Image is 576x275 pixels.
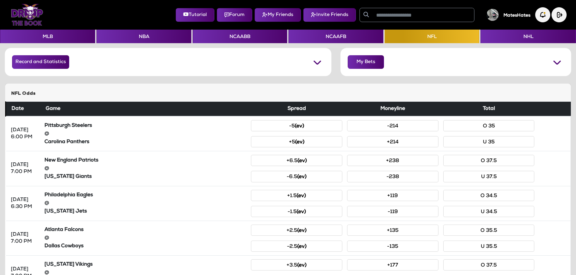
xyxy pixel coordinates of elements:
[385,30,479,43] button: NFL
[44,123,92,128] strong: Pittsburgh Steelers
[443,190,535,201] button: O 34.5
[193,30,287,43] button: NCAABB
[44,158,98,163] strong: New England Patriots
[347,225,438,236] button: +135
[44,165,246,172] div: @
[443,225,535,236] button: O 35.5
[44,235,246,241] div: @
[11,91,565,97] h5: NFL Odds
[96,30,191,43] button: NBA
[297,174,307,180] small: (ev)
[443,259,535,270] button: O 37.5
[251,136,342,147] button: +5(ev)
[345,102,441,117] th: Moneyline
[11,197,37,210] div: [DATE] 6:30 PM
[251,225,342,236] button: +2.5(ev)
[443,171,535,182] button: U 37.5
[298,158,307,164] small: (ev)
[44,227,83,232] strong: Atlanta Falcons
[44,244,83,249] strong: Dallas Cowboys
[297,263,307,268] small: (ev)
[11,161,37,175] div: [DATE] 7:00 PM
[347,136,438,147] button: +214
[217,8,252,22] button: Forum
[44,193,93,198] strong: Philadelphia Eagles
[347,206,438,217] button: -119
[443,241,535,252] button: U 35.5
[297,209,306,215] small: (ev)
[443,155,535,166] button: O 37.5
[303,8,356,22] button: Invite Friends
[249,102,345,117] th: Spread
[11,127,37,141] div: [DATE] 6:00 PM
[44,174,92,179] strong: [US_STATE] Giants
[347,190,438,201] button: +119
[42,102,249,117] th: Game
[44,262,93,267] strong: [US_STATE] Vikings
[251,206,342,217] button: -1.5(ev)
[251,190,342,201] button: +1.5(ev)
[347,241,438,252] button: -135
[12,55,69,69] button: Record and Statistics
[44,200,246,207] div: @
[251,155,342,166] button: +6.5(ev)
[295,124,304,129] small: (ev)
[443,136,535,147] button: U 35
[443,120,535,131] button: O 35
[6,102,42,117] th: Date
[297,244,307,249] small: (ev)
[295,140,304,145] small: (ev)
[44,130,246,137] div: @
[297,228,307,233] small: (ev)
[347,155,438,166] button: +238
[251,120,342,131] button: -5(ev)
[348,55,384,69] button: My Bets
[487,9,499,21] img: User
[347,171,438,182] button: -238
[11,231,37,245] div: [DATE] 7:00 PM
[347,259,438,270] button: +177
[347,120,438,131] button: -214
[503,13,530,18] h5: MatesHates
[11,4,43,26] img: Logo
[176,8,214,22] button: Tutorial
[288,30,383,43] button: NCAAFB
[251,241,342,252] button: -2.5(ev)
[480,30,576,43] button: NHL
[44,139,89,145] strong: Carolina Panthers
[443,206,535,217] button: U 34.5
[441,102,537,117] th: Total
[251,259,342,270] button: +3.5(ev)
[297,193,306,199] small: (ev)
[535,7,550,22] img: Notification
[251,171,342,182] button: -6.5(ev)
[44,209,87,214] strong: [US_STATE] Jets
[255,8,301,22] button: My Friends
